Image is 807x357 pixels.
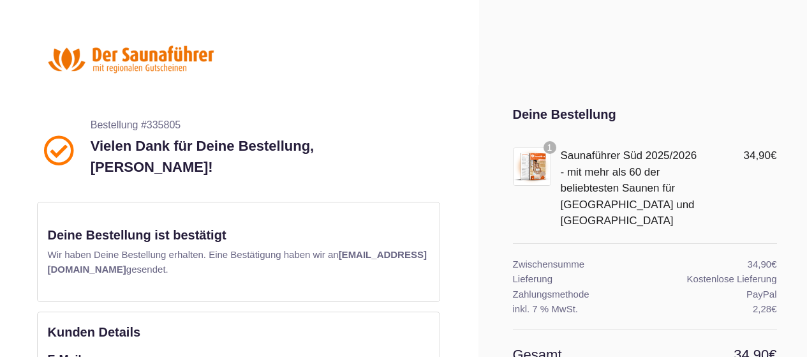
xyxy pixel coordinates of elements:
[513,287,645,302] th: Zahlungsmethode
[48,323,429,342] div: Kunden Details
[771,149,776,162] span: €
[513,243,645,271] th: Zwischensumme
[48,248,429,277] p: Wir haben Deine Bestellung erhalten. Eine Bestätigung haben wir an gesendet.
[771,259,776,270] span: €
[748,259,777,270] span: 34,90
[771,303,776,314] span: €
[48,249,427,275] b: [EMAIL_ADDRESS][DOMAIN_NAME]
[513,301,645,330] th: inkl. 7 % MwSt.
[91,135,434,178] p: Vielen Dank für Deine Bestellung, [PERSON_NAME]!
[645,271,777,287] td: Kostenlose Lieferung
[645,287,777,302] td: PayPal
[561,149,697,227] a: Saunaführer Süd 2025/2026 - mit mehr als 60 der beliebtesten Saunen für [GEOGRAPHIC_DATA] und [GE...
[544,141,556,154] span: 1
[513,271,645,287] th: Lieferung
[513,105,777,124] div: Deine Bestellung
[91,118,434,133] p: Bestellung #335805
[753,303,777,314] span: 2,28
[48,225,429,245] p: Deine Bestellung ist bestätigt
[743,149,776,162] span: 34,90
